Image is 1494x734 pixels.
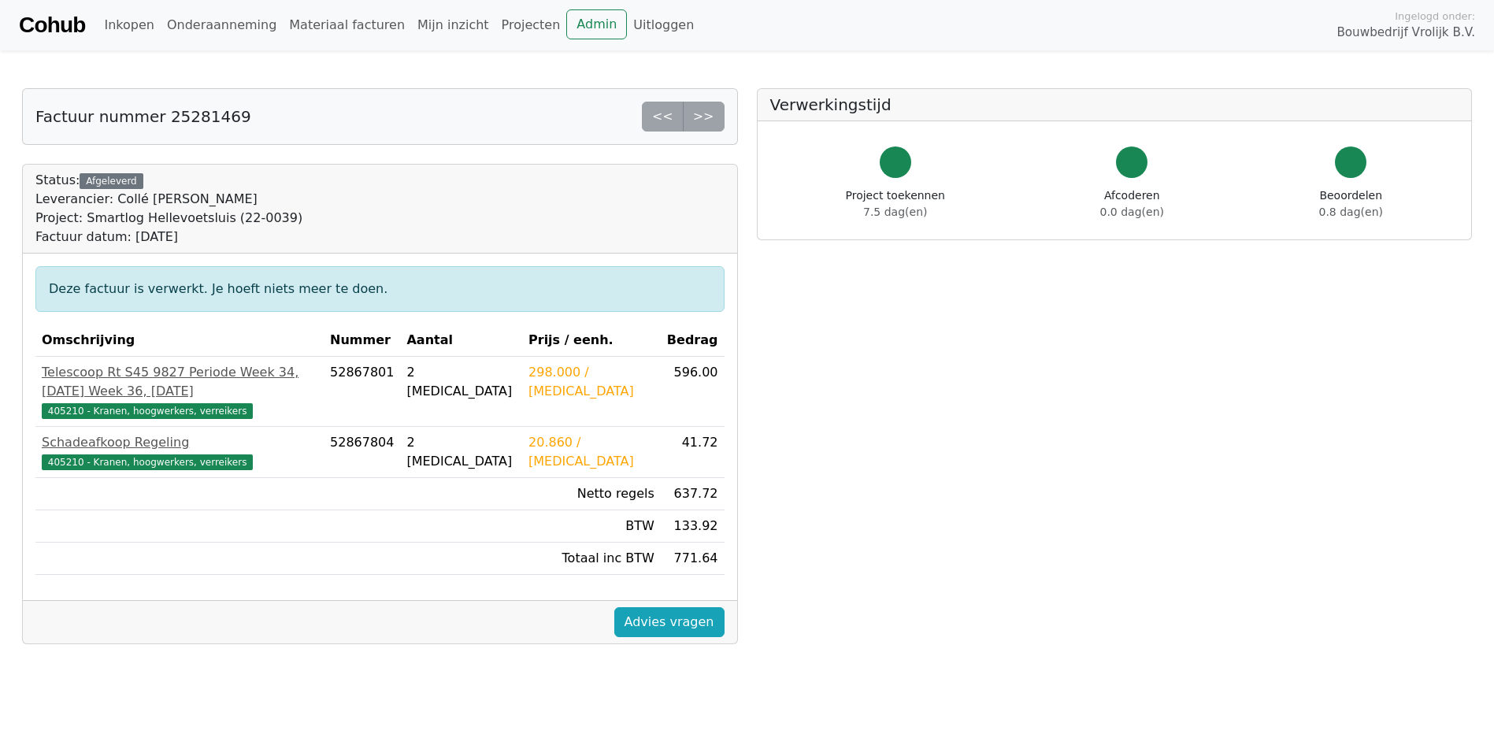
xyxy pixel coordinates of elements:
[770,95,1459,114] h5: Verwerkingstijd
[661,543,725,575] td: 771.64
[161,9,283,41] a: Onderaanneming
[35,228,302,247] div: Factuur datum: [DATE]
[400,324,522,357] th: Aantal
[324,357,400,427] td: 52867801
[661,357,725,427] td: 596.00
[566,9,627,39] a: Admin
[406,433,516,471] div: 2 [MEDICAL_DATA]
[42,433,317,471] a: Schadeafkoop Regeling405210 - Kranen, hoogwerkers, verreikers
[35,107,251,126] h5: Factuur nummer 25281469
[98,9,160,41] a: Inkopen
[19,6,85,44] a: Cohub
[42,363,317,420] a: Telescoop Rt S45 9827 Periode Week 34, [DATE] Week 36, [DATE]405210 - Kranen, hoogwerkers, verrei...
[1336,24,1475,42] span: Bouwbedrijf Vrolijk B.V.
[1395,9,1475,24] span: Ingelogd onder:
[1319,206,1383,218] span: 0.8 dag(en)
[42,363,317,401] div: Telescoop Rt S45 9827 Periode Week 34, [DATE] Week 36, [DATE]
[42,454,253,470] span: 405210 - Kranen, hoogwerkers, verreikers
[661,510,725,543] td: 133.92
[35,171,302,247] div: Status:
[522,543,661,575] td: Totaal inc BTW
[42,433,317,452] div: Schadeafkoop Regeling
[522,324,661,357] th: Prijs / eenh.
[495,9,567,41] a: Projecten
[846,187,945,221] div: Project toekennen
[35,190,302,209] div: Leverancier: Collé [PERSON_NAME]
[661,427,725,478] td: 41.72
[661,478,725,510] td: 637.72
[1319,187,1383,221] div: Beoordelen
[35,324,324,357] th: Omschrijving
[522,478,661,510] td: Netto regels
[80,173,143,189] div: Afgeleverd
[522,510,661,543] td: BTW
[35,266,725,312] div: Deze factuur is verwerkt. Je hoeft niets meer te doen.
[528,363,654,401] div: 298.000 / [MEDICAL_DATA]
[35,209,302,228] div: Project: Smartlog Hellevoetsluis (22-0039)
[1100,187,1164,221] div: Afcoderen
[661,324,725,357] th: Bedrag
[614,607,725,637] a: Advies vragen
[863,206,927,218] span: 7.5 dag(en)
[627,9,700,41] a: Uitloggen
[528,433,654,471] div: 20.860 / [MEDICAL_DATA]
[283,9,411,41] a: Materiaal facturen
[324,427,400,478] td: 52867804
[411,9,495,41] a: Mijn inzicht
[324,324,400,357] th: Nummer
[1100,206,1164,218] span: 0.0 dag(en)
[406,363,516,401] div: 2 [MEDICAL_DATA]
[42,403,253,419] span: 405210 - Kranen, hoogwerkers, verreikers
